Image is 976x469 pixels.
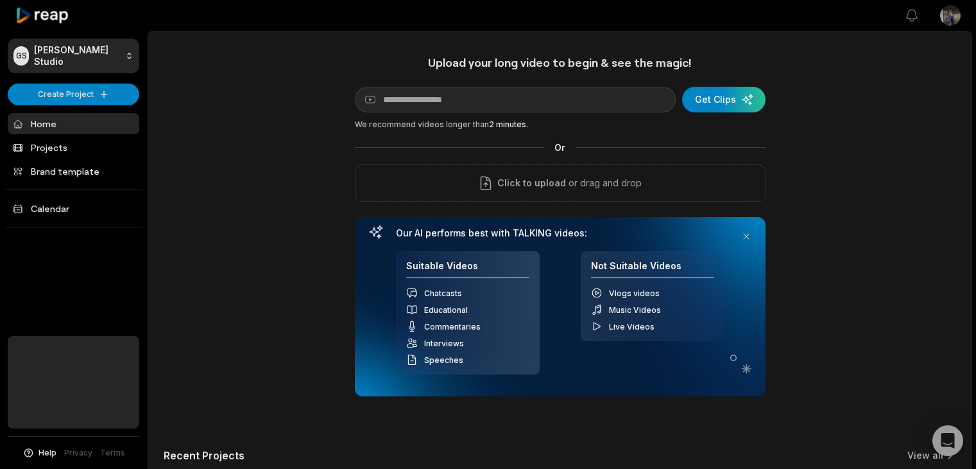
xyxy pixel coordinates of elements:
[424,322,481,332] span: Commentaries
[164,449,244,462] h2: Recent Projects
[8,161,139,182] a: Brand template
[100,447,125,459] a: Terms
[424,288,462,298] span: Chatcasts
[406,260,529,279] h4: Suitable Videos
[8,198,139,219] a: Calendar
[22,447,56,459] button: Help
[8,113,139,134] a: Home
[609,305,661,315] span: Music Videos
[566,175,642,191] p: or drag and drop
[424,339,464,348] span: Interviews
[907,449,943,462] a: View all
[497,175,566,191] span: Click to upload
[64,447,92,459] a: Privacy
[682,87,766,112] button: Get Clips
[609,288,660,298] span: Vlogs videos
[932,425,963,456] div: Open Intercom Messenger
[396,227,724,239] h3: Our AI performs best with TALKING videos:
[13,46,29,66] div: GS
[424,355,463,365] span: Speeches
[355,119,766,130] div: We recommend videos longer than .
[544,141,576,154] span: Or
[39,447,56,459] span: Help
[609,322,655,332] span: Live Videos
[34,44,120,67] p: [PERSON_NAME] Studio
[489,119,526,129] span: 2 minutes
[591,260,714,279] h4: Not Suitable Videos
[8,137,139,158] a: Projects
[355,55,766,70] h1: Upload your long video to begin & see the magic!
[8,84,139,105] button: Create Project
[424,305,468,315] span: Educational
